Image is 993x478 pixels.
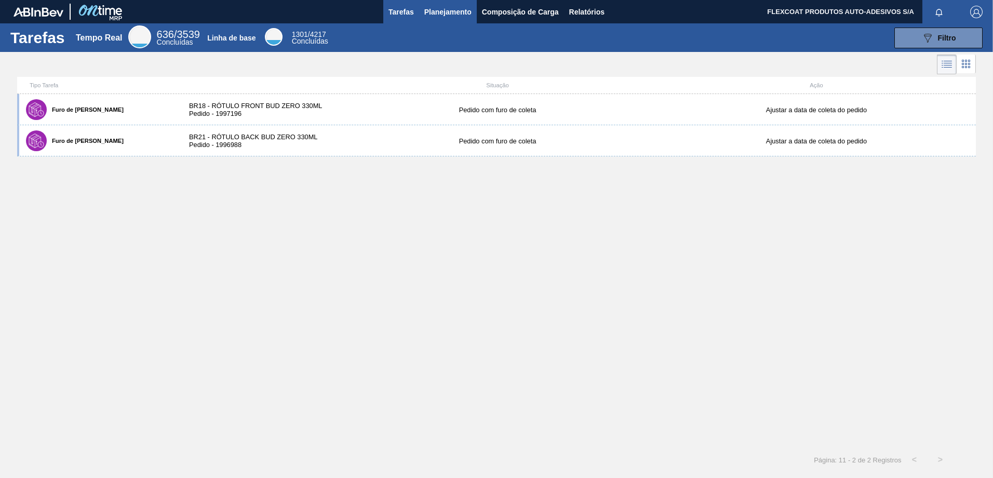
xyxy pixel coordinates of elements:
div: Tipo Tarefa [19,82,179,88]
img: Logout [970,6,983,18]
span: Filtro [938,34,956,42]
div: Ajustar a data de coleta do pedido [657,106,976,114]
span: 636 [157,29,174,40]
span: Concluídas [292,37,328,45]
span: Relatórios [569,6,605,18]
button: < [902,447,928,473]
button: Notificações [922,5,956,19]
span: / [157,29,200,40]
div: Pedido com furo de coleta [338,106,657,114]
h1: Tarefas [10,32,65,44]
span: 1301 [292,30,308,38]
span: Composição de Carga [482,6,559,18]
span: Página: 1 [814,456,842,464]
div: BR18 - RÓTULO FRONT BUD ZERO 330ML Pedido - 1997196 [179,102,338,117]
button: Filtro [894,28,983,48]
font: 4217 [310,30,326,38]
span: Concluídas [157,38,193,46]
span: / [292,30,326,38]
button: > [928,447,954,473]
div: Real Time [128,25,151,48]
font: 3539 [177,29,200,40]
span: Planejamento [424,6,472,18]
div: Pedido com furo de coleta [338,137,657,145]
span: 1 - 2 de 2 Registros [842,456,901,464]
div: Ajustar a data de coleta do pedido [657,137,976,145]
img: TNhmsLtSVTkK8tSr43FrP2fwEKptu5GPRR3wAAAABJRU5ErkJggg== [14,7,63,17]
div: Ação [657,82,976,88]
div: Visão em Lista [937,55,957,74]
div: Base Line [292,31,328,45]
div: Visão em Cards [957,55,976,74]
div: Base Line [265,28,283,46]
div: Situação [338,82,657,88]
div: Tempo Real [76,33,123,43]
span: Tarefas [388,6,414,18]
label: Furo de [PERSON_NAME] [47,107,124,113]
div: Real Time [157,30,200,46]
div: Linha de base [207,34,256,42]
div: BR21 - RÓTULO BACK BUD ZERO 330ML Pedido - 1996988 [179,133,338,149]
label: Furo de [PERSON_NAME] [47,138,124,144]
